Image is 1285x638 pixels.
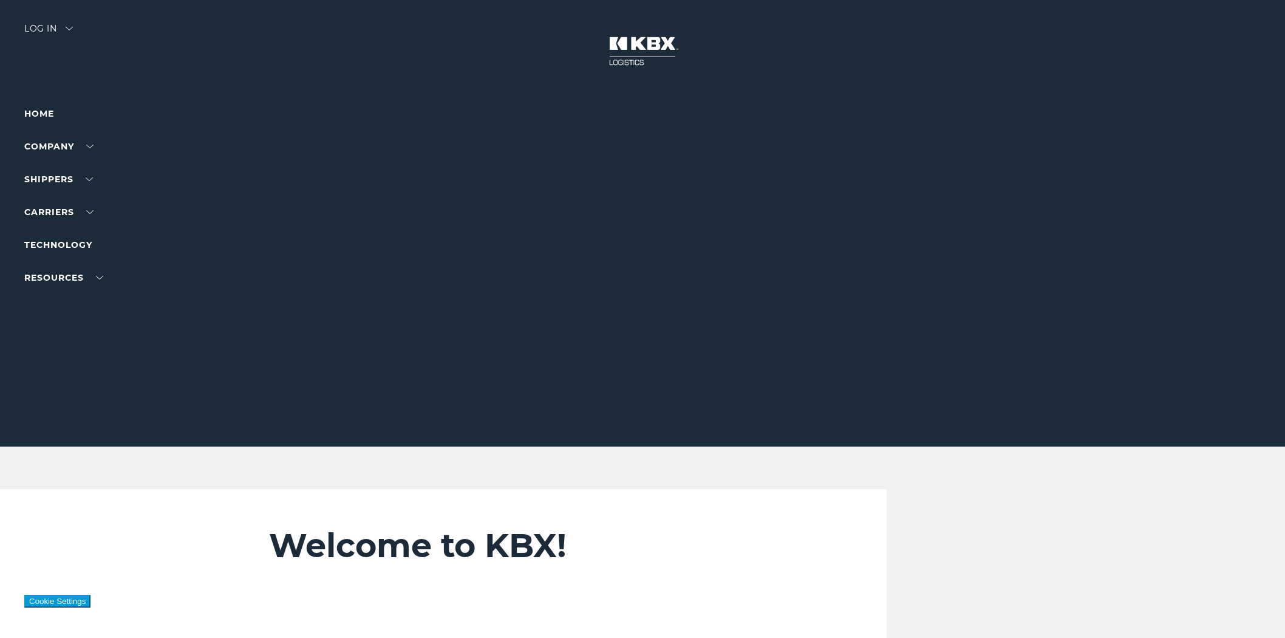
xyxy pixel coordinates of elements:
img: kbx logo [597,24,688,78]
a: Company [24,141,94,152]
div: Log in [24,24,73,42]
a: Home [24,108,54,119]
a: RESOURCES [24,272,103,283]
h2: Welcome to KBX! [269,526,847,566]
img: arrow [66,27,73,30]
button: Cookie Settings [24,595,90,608]
a: Carriers [24,207,94,218]
a: Technology [24,239,92,250]
a: SHIPPERS [24,174,93,185]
